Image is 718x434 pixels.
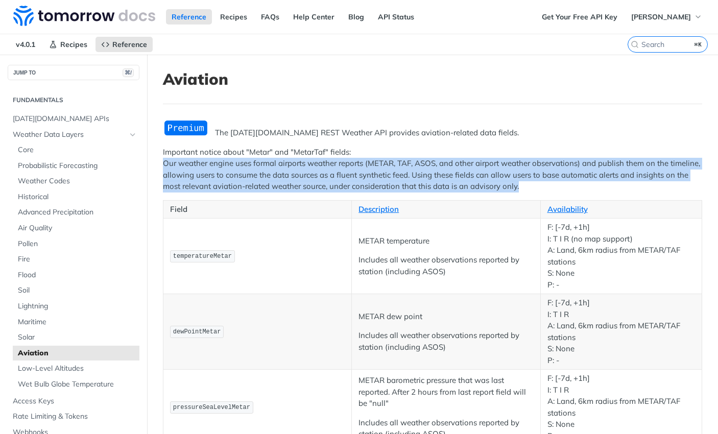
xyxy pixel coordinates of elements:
[13,330,139,345] a: Solar
[18,379,137,390] span: Wet Bulb Globe Temperature
[13,361,139,376] a: Low-Level Altitudes
[123,68,134,77] span: ⌘/
[129,131,137,139] button: Hide subpages for Weather Data Layers
[60,40,87,49] span: Recipes
[343,9,370,25] a: Blog
[358,254,533,277] p: Includes all weather observations reported by station (including ASOS)
[43,37,93,52] a: Recipes
[13,221,139,236] a: Air Quality
[13,346,139,361] a: Aviation
[358,204,399,214] a: Description
[18,348,137,358] span: Aviation
[95,37,153,52] a: Reference
[112,40,147,49] span: Reference
[13,283,139,298] a: Soil
[8,95,139,105] h2: Fundamentals
[18,207,137,218] span: Advanced Precipitation
[13,130,126,140] span: Weather Data Layers
[18,285,137,296] span: Soil
[18,317,137,327] span: Maritime
[631,12,691,21] span: [PERSON_NAME]
[8,409,139,424] a: Rate Limiting & Tokens
[170,204,345,215] p: Field
[173,253,232,260] span: temperatureMetar
[13,315,139,330] a: Maritime
[18,254,137,264] span: Fire
[13,205,139,220] a: Advanced Precipitation
[8,127,139,142] a: Weather Data LayersHide subpages for Weather Data Layers
[173,328,221,335] span: dewPointMetar
[13,6,155,26] img: Tomorrow.io Weather API Docs
[13,158,139,174] a: Probabilistic Forecasting
[13,189,139,205] a: Historical
[13,412,137,422] span: Rate Limiting & Tokens
[358,330,533,353] p: Includes all weather observations reported by station (including ASOS)
[166,9,212,25] a: Reference
[18,223,137,233] span: Air Quality
[13,268,139,283] a: Flood
[372,9,420,25] a: API Status
[10,37,41,52] span: v4.0.1
[13,396,137,406] span: Access Keys
[18,176,137,186] span: Weather Codes
[18,332,137,343] span: Solar
[18,192,137,202] span: Historical
[255,9,285,25] a: FAQs
[18,364,137,374] span: Low-Level Altitudes
[163,70,702,88] h1: Aviation
[13,114,137,124] span: [DATE][DOMAIN_NAME] APIs
[547,297,696,366] p: F: [-7d, +1h] I: T I R A: Land, 6km radius from METAR/TAF stations S: None P: -
[13,377,139,392] a: Wet Bulb Globe Temperature
[358,235,533,247] p: METAR temperature
[547,204,588,214] a: Availability
[18,145,137,155] span: Core
[173,404,250,411] span: pressureSeaLevelMetar
[288,9,340,25] a: Help Center
[13,142,139,158] a: Core
[163,127,702,139] p: The [DATE][DOMAIN_NAME] REST Weather API provides aviation-related data fields.
[631,40,639,49] svg: Search
[13,174,139,189] a: Weather Codes
[358,375,533,409] p: METAR barometric pressure that was last reported. After 2 hours from last report field will be "n...
[13,252,139,267] a: Fire
[214,9,253,25] a: Recipes
[536,9,623,25] a: Get Your Free API Key
[18,161,137,171] span: Probabilistic Forecasting
[163,147,702,192] p: Important notice about "Metar" and "MetarTaf" fields: Our weather engine uses formal airports wea...
[8,394,139,409] a: Access Keys
[692,39,705,50] kbd: ⌘K
[13,236,139,252] a: Pollen
[18,239,137,249] span: Pollen
[18,270,137,280] span: Flood
[13,299,139,314] a: Lightning
[8,65,139,80] button: JUMP TO⌘/
[358,311,533,323] p: METAR dew point
[8,111,139,127] a: [DATE][DOMAIN_NAME] APIs
[18,301,137,311] span: Lightning
[547,222,696,291] p: F: [-7d, +1h] I: T I R (no map support) A: Land, 6km radius from METAR/TAF stations S: None P: -
[626,9,708,25] button: [PERSON_NAME]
